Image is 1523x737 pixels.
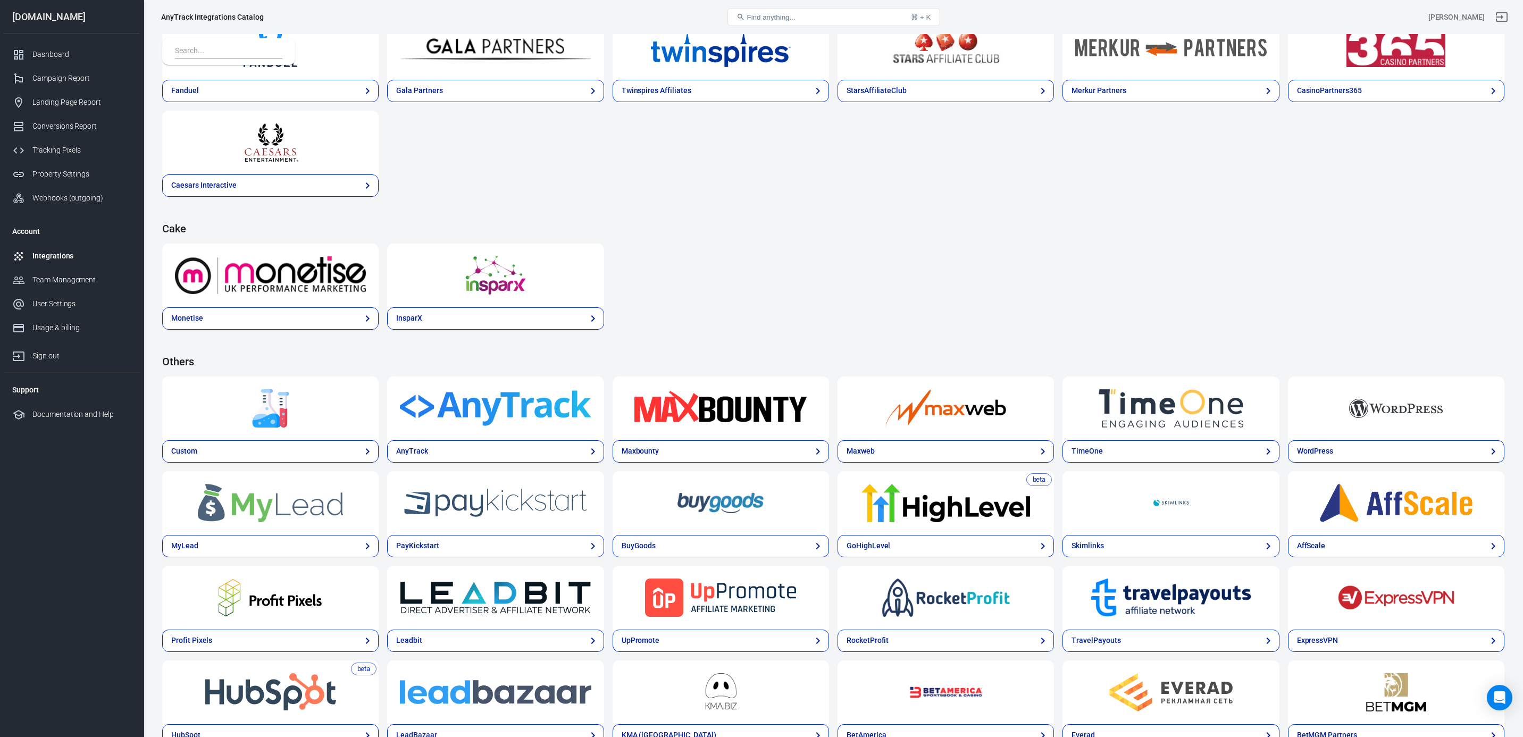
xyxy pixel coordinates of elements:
div: Account id: 8mMXLX3l [1428,12,1485,23]
img: Skimlinks [1075,484,1266,522]
div: Maxweb [847,446,875,457]
div: Landing Page Report [32,97,131,108]
a: Usage & billing [4,316,140,340]
a: Sign out [1489,4,1514,30]
a: Landing Page Report [4,90,140,114]
a: TimeOne [1062,376,1279,440]
a: ExpressVPN [1288,566,1504,630]
div: Tracking Pixels [32,145,131,156]
h4: Cake [162,222,1504,235]
button: Find anything...⌘ + K [727,8,940,26]
div: Webhooks (outgoing) [32,192,131,204]
a: Maxbounty [613,376,829,440]
a: Tracking Pixels [4,138,140,162]
div: Conversions Report [32,121,131,132]
div: ⌘ + K [911,13,931,21]
a: PayKickstart [387,535,604,557]
img: PayKickstart [400,484,591,522]
div: Integrations [32,250,131,262]
a: Monetise [162,307,379,330]
img: RocketProfit [850,579,1041,617]
a: AffScale [1288,471,1504,535]
a: GoHighLevel [838,535,1054,557]
img: Merkur Partners [1075,29,1266,67]
img: CasinoPartners365 [1301,29,1492,67]
li: Account [4,219,140,244]
img: Leadbit [400,579,591,617]
img: TravelPayouts [1075,579,1266,617]
a: Conversions Report [4,114,140,138]
div: RocketProfit [847,635,889,646]
div: Gala Partners [396,85,442,96]
div: Open Intercom Messenger [1487,685,1512,710]
a: Profit Pixels [162,566,379,630]
a: Caesars Interactive [162,174,379,197]
div: Campaign Report [32,73,131,84]
a: KMA (KissMyAds) [613,660,829,724]
div: TimeOne [1072,446,1103,457]
div: BuyGoods [622,540,656,551]
div: AffScale [1297,540,1326,551]
a: MyLead [162,471,379,535]
a: Twinspires Affiliates [613,16,829,80]
a: UpPromote [613,566,829,630]
a: BetMGM Partners [1288,660,1504,724]
a: Skimlinks [1062,471,1279,535]
img: GoHighLevel [850,484,1041,522]
img: WordPress [1301,389,1492,428]
a: AnyTrack [387,440,604,463]
a: Sign out [4,340,140,368]
a: HubSpot [162,660,379,724]
a: RocketProfit [838,566,1054,630]
a: WordPress [1288,376,1504,440]
a: ExpressVPN [1288,630,1504,652]
div: Leadbit [396,635,422,646]
a: TravelPayouts [1062,566,1279,630]
a: Webhooks (outgoing) [4,186,140,210]
li: Support [4,377,140,403]
a: RocketProfit [838,630,1054,652]
a: UpPromote [613,630,829,652]
img: BetMGM Partners [1301,673,1492,711]
div: Fanduel [171,85,199,96]
img: LeadBazaar [400,673,591,711]
a: Dashboard [4,43,140,66]
img: ExpressVPN [1301,579,1492,617]
a: AffScale [1288,535,1504,557]
div: Profit Pixels [171,635,212,646]
img: Gala Partners [400,29,591,67]
img: Maxweb [850,389,1041,428]
a: Campaign Report [4,66,140,90]
img: Everad [1075,673,1266,711]
div: Custom [171,446,197,457]
div: StarsAffiliateClub [847,85,907,96]
div: UpPromote [622,635,660,646]
a: CasinoPartners365 [1288,80,1504,102]
img: TimeOne [1075,389,1266,428]
a: WordPress [1288,440,1504,463]
div: Monetise [171,313,203,324]
a: StarsAffiliateClub [838,16,1054,80]
div: Twinspires Affiliates [622,85,691,96]
div: ExpressVPN [1297,635,1338,646]
img: UpPromote [625,579,816,617]
img: InsparX [400,256,591,295]
div: [DOMAIN_NAME] [4,12,140,22]
a: Caesars Interactive [162,111,379,174]
img: MyLead [175,484,366,522]
div: InsparX [396,313,422,324]
a: AnyTrack [387,376,604,440]
img: Monetise [175,256,366,295]
a: InsparX [387,244,604,307]
a: Monetise [162,244,379,307]
a: Integrations [4,244,140,268]
a: Gala Partners [387,16,604,80]
img: KMA (KissMyAds) [625,673,816,711]
img: Maxbounty [625,389,816,428]
div: AnyTrack [396,446,428,457]
div: TravelPayouts [1072,635,1120,646]
div: Usage & billing [32,322,131,333]
div: Dashboard [32,49,131,60]
div: Merkur Partners [1072,85,1126,96]
a: BuyGoods [613,471,829,535]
